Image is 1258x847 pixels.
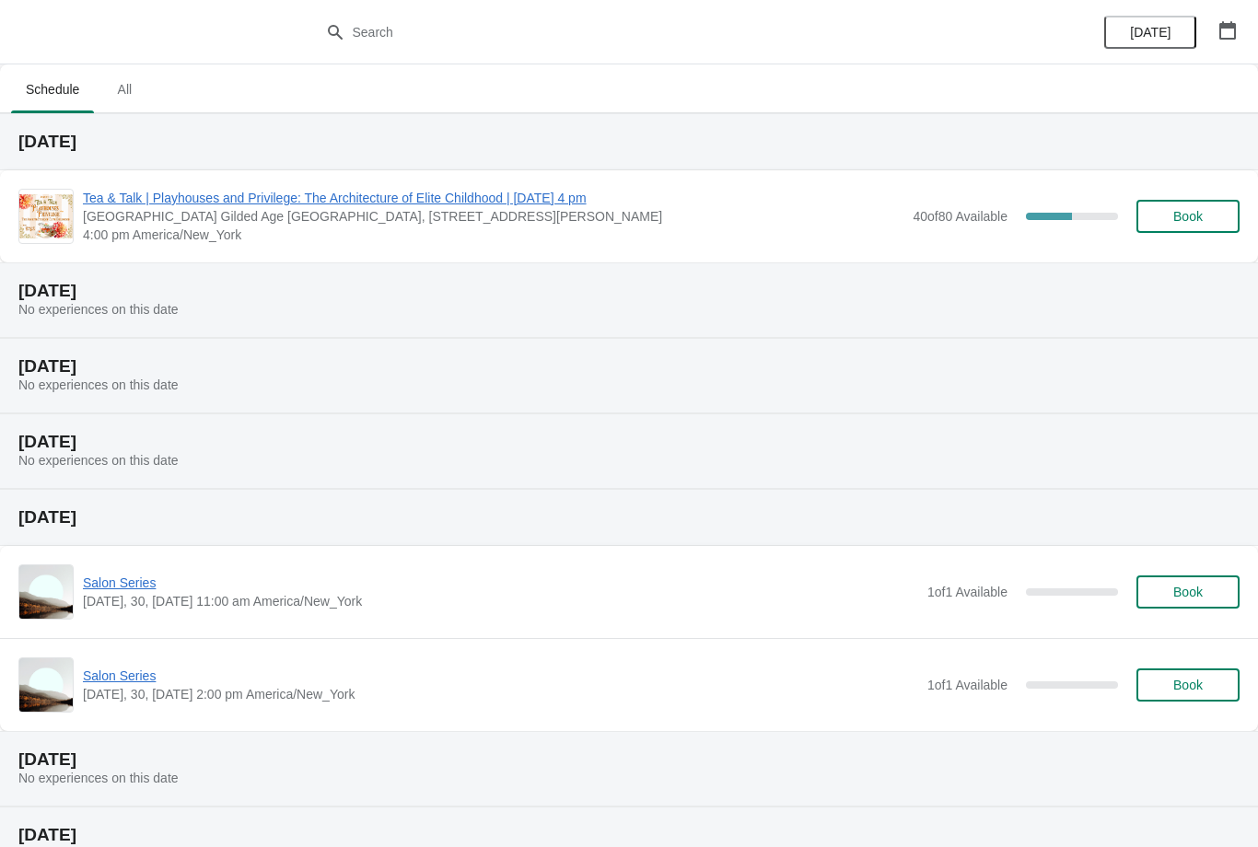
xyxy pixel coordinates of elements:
[18,133,1240,151] h2: [DATE]
[83,685,918,703] span: [DATE], 30, [DATE] 2:00 pm America/New_York
[1173,209,1203,224] span: Book
[18,750,1240,769] h2: [DATE]
[1136,668,1240,702] button: Book
[18,826,1240,844] h2: [DATE]
[1130,25,1171,40] span: [DATE]
[1173,678,1203,692] span: Book
[1104,16,1196,49] button: [DATE]
[18,357,1240,376] h2: [DATE]
[83,226,903,244] span: 4:00 pm America/New_York
[83,207,903,226] span: [GEOGRAPHIC_DATA] Gilded Age [GEOGRAPHIC_DATA], [STREET_ADDRESS][PERSON_NAME]
[352,16,944,49] input: Search
[927,585,1008,599] span: 1 of 1 Available
[83,574,918,592] span: Salon Series
[19,565,73,619] img: Salon Series | | 11:00 am America/New_York
[18,453,179,468] span: No experiences on this date
[18,282,1240,300] h2: [DATE]
[18,771,179,785] span: No experiences on this date
[101,73,147,106] span: All
[18,377,179,392] span: No experiences on this date
[1173,585,1203,599] span: Book
[913,209,1008,224] span: 40 of 80 Available
[1136,200,1240,233] button: Book
[19,194,73,239] img: Tea & Talk | Playhouses and Privilege: The Architecture of Elite Childhood | August 12 at 4 pm | ...
[18,302,179,317] span: No experiences on this date
[83,667,918,685] span: Salon Series
[11,73,94,106] span: Schedule
[19,658,73,712] img: Salon Series | | 2:00 pm America/New_York
[18,508,1240,527] h2: [DATE]
[927,678,1008,692] span: 1 of 1 Available
[18,433,1240,451] h2: [DATE]
[83,189,903,207] span: Tea & Talk | Playhouses and Privilege: The Architecture of Elite Childhood | [DATE] 4 pm
[83,592,918,610] span: [DATE], 30, [DATE] 11:00 am America/New_York
[1136,575,1240,609] button: Book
